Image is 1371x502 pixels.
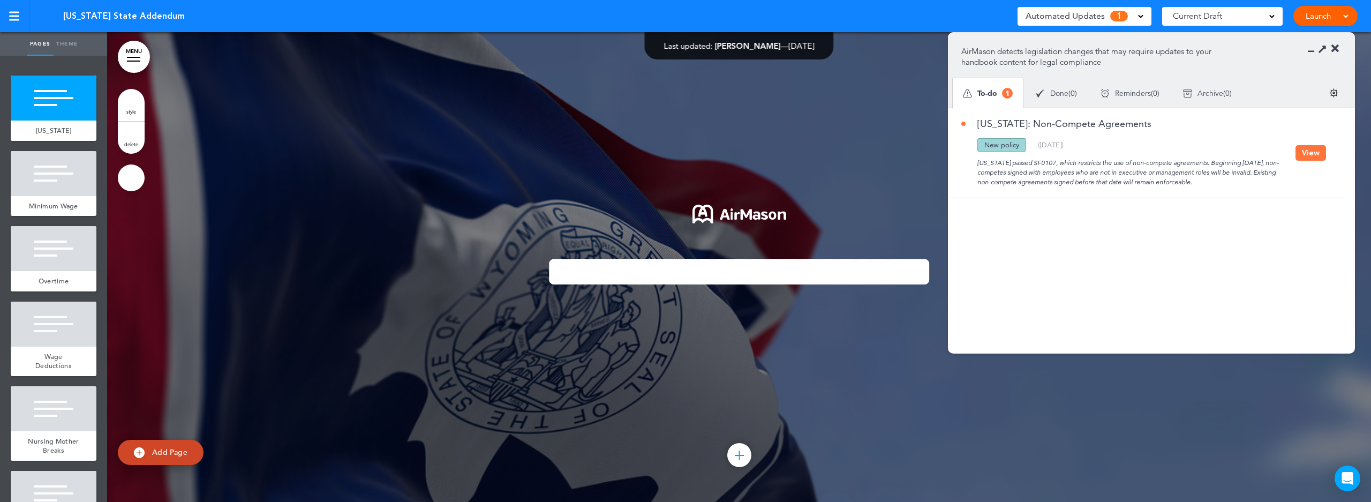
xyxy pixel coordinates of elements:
span: 1 [1002,88,1013,99]
div: [US_STATE] passed SF0107, which restricts the use of non-compete agreements. Beginning [DATE], no... [961,152,1295,187]
a: Wage Deductions [11,347,96,376]
span: 0 [1225,89,1230,97]
div: ( ) [1038,141,1064,148]
span: 1 [1110,11,1128,21]
img: 1722553576973-Airmason_logo_White.png [692,205,786,223]
span: Minimum Wage [29,201,78,211]
span: style [126,108,136,115]
span: 0 [1153,89,1157,97]
span: [PERSON_NAME] [715,41,781,51]
a: MENU [118,41,150,73]
div: — [664,42,815,50]
span: Done [1050,89,1068,97]
img: settings.svg [1329,88,1338,98]
span: delete [124,141,138,147]
img: add.svg [134,447,145,458]
a: Theme [54,32,80,56]
a: Nursing Mother Breaks [11,431,96,461]
a: Minimum Wage [11,196,96,216]
img: apu_icons_archive.svg [1183,89,1192,98]
span: 0 [1071,89,1075,97]
button: View [1295,145,1326,161]
span: Automated Updates [1026,9,1105,24]
span: [US_STATE] State Addendum [63,10,185,22]
span: Overtime [39,276,69,286]
a: delete [118,122,145,154]
div: ( ) [1171,79,1244,108]
div: ( ) [1089,79,1171,108]
span: Add Page [152,447,187,457]
span: To-do [977,89,997,97]
a: [US_STATE] [11,121,96,141]
span: Reminders [1115,89,1151,97]
a: Launch [1301,6,1335,26]
span: Archive [1197,89,1223,97]
span: [DATE] [1040,140,1061,149]
a: Add Page [118,440,204,465]
div: Open Intercom Messenger [1335,466,1360,491]
span: Wage Deductions [35,352,72,371]
a: Overtime [11,271,96,291]
div: New policy [977,138,1026,152]
span: Last updated: [664,41,713,51]
img: apu_icons_todo.svg [963,89,972,98]
p: AirMason detects legislation changes that may require updates to your handbook content for legal ... [961,46,1227,68]
span: Current Draft [1173,9,1222,24]
span: [DATE] [789,41,815,51]
div: ( ) [1024,79,1089,108]
span: Nursing Mother Breaks [28,437,79,455]
a: Pages [27,32,54,56]
a: [US_STATE]: Non-Compete Agreements [961,119,1151,129]
a: style [118,89,145,121]
img: apu_icons_remind.svg [1101,89,1110,98]
img: apu_icons_done.svg [1036,89,1045,98]
span: [US_STATE] [36,126,72,135]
